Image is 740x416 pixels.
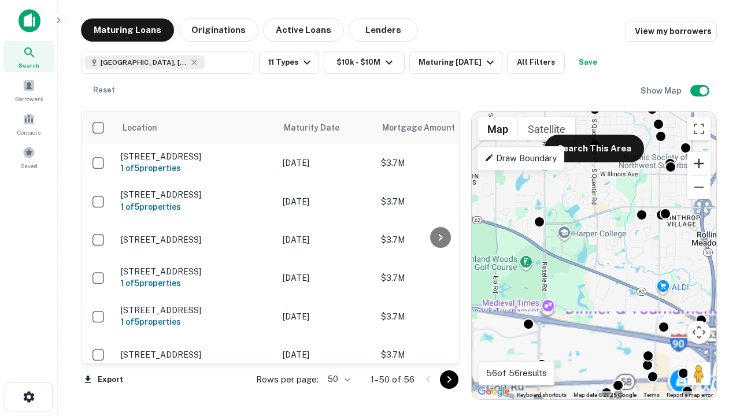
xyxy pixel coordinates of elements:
p: [STREET_ADDRESS] [121,350,271,360]
a: Terms (opens in new tab) [643,392,660,398]
p: $3.7M [381,310,497,323]
p: [DATE] [283,195,369,208]
span: Location [122,121,157,135]
th: Mortgage Amount [375,112,502,144]
p: $3.7M [381,157,497,169]
button: All Filters [507,51,565,74]
p: [DATE] [283,157,369,169]
button: Show satellite imagery [518,117,575,140]
button: Keyboard shortcuts [517,391,567,399]
span: [GEOGRAPHIC_DATA], [GEOGRAPHIC_DATA] [101,57,187,68]
button: Lenders [349,18,418,42]
a: Search [3,41,54,72]
div: 50 [323,371,352,388]
p: Rows per page: [256,373,319,387]
p: $3.7M [381,195,497,208]
button: Toggle fullscreen view [687,117,711,140]
p: [DATE] [283,272,369,284]
p: $3.7M [381,272,497,284]
iframe: Chat Widget [682,287,740,342]
button: Go to next page [440,370,458,389]
p: 56 of 56 results [486,366,547,380]
a: Saved [3,142,54,173]
th: Maturity Date [277,112,375,144]
h6: 1 of 5 properties [121,315,271,328]
p: Draw Boundary [484,151,557,165]
h6: 1 of 5 properties [121,200,271,213]
p: $3.7M [381,233,497,246]
button: Show street map [478,117,518,140]
button: Reset [86,79,123,102]
button: Zoom in [687,152,711,175]
span: Contacts [17,128,40,137]
button: 11 Types [259,51,319,74]
button: Active Loans [263,18,344,42]
button: Drag Pegman onto the map to open Street View [687,362,711,385]
div: 0 0 [472,112,716,399]
span: Maturity Date [284,121,354,135]
p: [STREET_ADDRESS] [121,151,271,162]
span: Borrowers [15,94,43,103]
p: [STREET_ADDRESS] [121,305,271,315]
h6: 1 of 5 properties [121,162,271,174]
a: Report a map error [667,392,713,398]
h6: 1 of 5 properties [121,277,271,289]
span: Saved [21,161,38,170]
a: View my borrowers [626,21,717,42]
button: Maturing Loans [81,18,174,42]
button: Search This Area [545,135,644,162]
p: 1–50 of 56 [371,373,415,387]
button: Maturing [DATE] [409,51,502,74]
span: Map data ©2025 Google [573,392,637,398]
span: Mortgage Amount [382,121,470,135]
a: Borrowers [3,75,54,106]
p: [DATE] [283,348,369,361]
button: Export [81,371,126,388]
span: Search [18,61,39,70]
p: [STREET_ADDRESS] [121,190,271,200]
p: [DATE] [283,233,369,246]
img: capitalize-icon.png [18,9,40,32]
h6: Show Map [641,84,683,97]
button: Zoom out [687,176,711,199]
img: Google [475,384,513,399]
a: Open this area in Google Maps (opens a new window) [475,384,513,399]
button: $10k - $10M [324,51,405,74]
th: Location [115,112,277,144]
button: Save your search to get updates of matches that match your search criteria. [569,51,606,74]
div: Maturing [DATE] [419,55,497,69]
a: Contacts [3,108,54,139]
button: Originations [179,18,258,42]
p: [STREET_ADDRESS] [121,266,271,277]
p: [STREET_ADDRESS] [121,235,271,245]
p: $3.7M [381,348,497,361]
p: [DATE] [283,310,369,323]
